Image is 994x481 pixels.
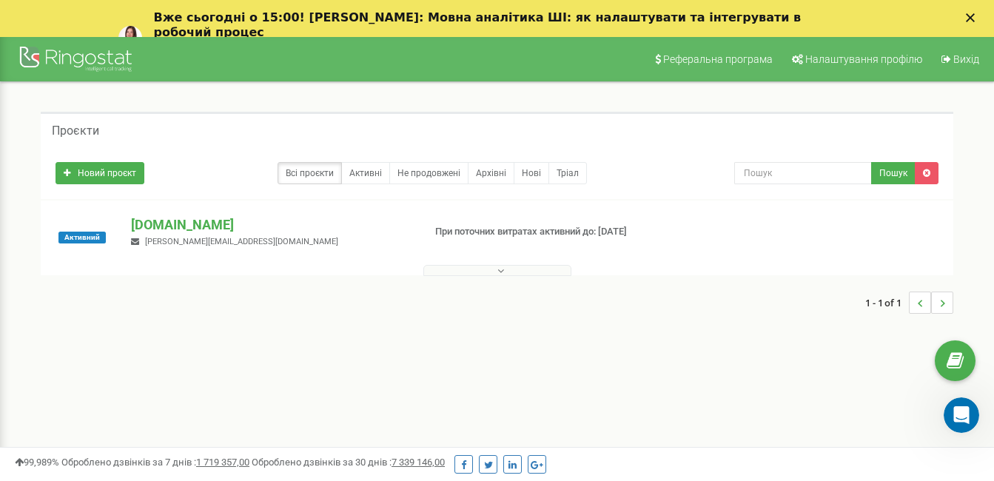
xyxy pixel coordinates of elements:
div: Закрыть [966,13,981,22]
span: 99,989% [15,457,59,468]
input: Пошук [734,162,872,184]
span: Оброблено дзвінків за 7 днів : [61,457,249,468]
u: 1 719 357,00 [196,457,249,468]
a: Нові [514,162,549,184]
button: Пошук [871,162,916,184]
span: Реферальна програма [663,53,773,65]
a: Тріал [548,162,587,184]
h5: Проєкти [52,124,99,138]
a: Не продовжені [389,162,469,184]
iframe: Intercom live chat [944,397,979,433]
a: Всі проєкти [278,162,342,184]
u: 7 339 146,00 [392,457,445,468]
p: [DOMAIN_NAME] [131,215,411,235]
span: Вихід [953,53,979,65]
a: Архівні [468,162,514,184]
span: Налаштування профілю [805,53,922,65]
b: Вже сьогодні о 15:00! [PERSON_NAME]: Мовна аналітика ШІ: як налаштувати та інтегрувати в робочий ... [154,10,802,39]
p: При поточних витратах активний до: [DATE] [435,225,639,239]
span: 1 - 1 of 1 [865,292,909,314]
a: Вихід [932,37,987,81]
a: Реферальна програма [645,37,780,81]
a: Новий проєкт [56,162,144,184]
img: Profile image for Yuliia [118,26,142,50]
span: Оброблено дзвінків за 30 днів : [252,457,445,468]
a: Активні [341,162,390,184]
a: Налаштування профілю [782,37,930,81]
span: Активний [58,232,106,243]
nav: ... [865,277,953,329]
span: [PERSON_NAME][EMAIL_ADDRESS][DOMAIN_NAME] [145,237,338,246]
